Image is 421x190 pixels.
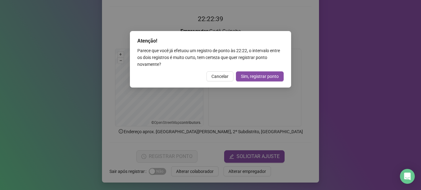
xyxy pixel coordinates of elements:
div: Parece que você já efetuou um registro de ponto às 22:22 , o intervalo entre os dois registros é ... [137,47,284,68]
button: Sim, registrar ponto [236,71,284,81]
div: Atenção! [137,37,284,45]
span: Sim, registrar ponto [241,73,279,80]
div: Open Intercom Messenger [400,169,415,184]
span: Cancelar [211,73,228,80]
button: Cancelar [206,71,233,81]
